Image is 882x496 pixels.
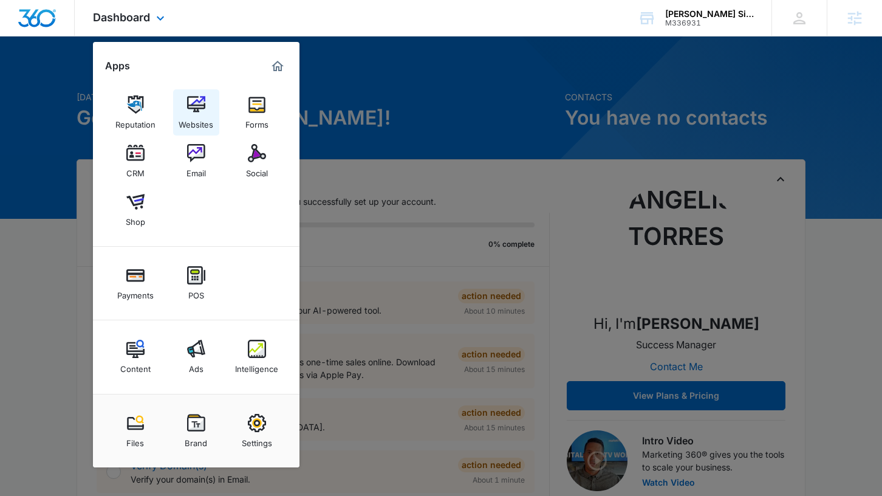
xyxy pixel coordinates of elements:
[115,114,156,129] div: Reputation
[268,57,287,76] a: Marketing 360® Dashboard
[112,187,159,233] a: Shop
[665,19,754,27] div: account id
[189,358,203,374] div: Ads
[112,89,159,136] a: Reputation
[234,334,280,380] a: Intelligence
[234,138,280,184] a: Social
[112,138,159,184] a: CRM
[112,408,159,454] a: Files
[186,162,206,178] div: Email
[235,358,278,374] div: Intelligence
[173,138,219,184] a: Email
[105,60,130,72] h2: Apps
[245,114,268,129] div: Forms
[173,334,219,380] a: Ads
[188,284,204,300] div: POS
[185,432,207,448] div: Brand
[112,260,159,306] a: Payments
[126,211,145,227] div: Shop
[126,162,145,178] div: CRM
[173,408,219,454] a: Brand
[93,11,150,24] span: Dashboard
[234,408,280,454] a: Settings
[665,9,754,19] div: account name
[117,284,154,300] div: Payments
[120,358,151,374] div: Content
[179,114,213,129] div: Websites
[112,334,159,380] a: Content
[173,260,219,306] a: POS
[126,432,144,448] div: Files
[234,89,280,136] a: Forms
[242,432,272,448] div: Settings
[173,89,219,136] a: Websites
[246,162,268,178] div: Social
